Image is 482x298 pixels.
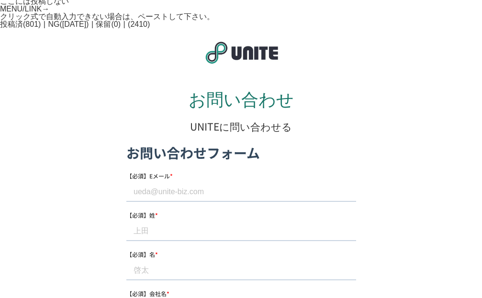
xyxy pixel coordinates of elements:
[160,86,322,110] p: お問い合わせ
[434,252,482,298] div: チャットウィジェット
[190,120,292,133] p: UNITEに問い合わせる
[114,20,118,28] span: 0
[130,20,147,28] span: 2410
[62,20,86,28] span: [DATE]
[434,252,482,298] iframe: Chat Widget
[25,20,38,28] span: 801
